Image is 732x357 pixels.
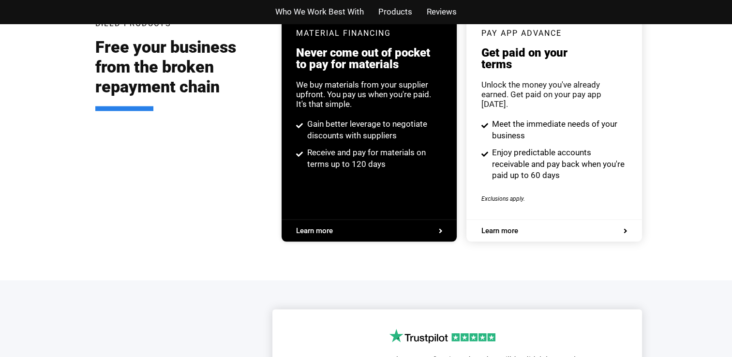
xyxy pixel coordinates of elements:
a: Learn more [296,227,442,235]
h3: Never come out of pocket to pay for materials [296,47,442,70]
a: Learn more [481,227,627,235]
span: Learn more [481,227,518,235]
span: Learn more [296,227,333,235]
h2: Free your business from the broken repayment chain [95,37,268,111]
span: Meet the immediate needs of your business [490,119,627,142]
div: Unlock the money you've already earned. Get paid on your pay app [DATE]. [481,80,627,109]
a: Reviews [427,5,457,19]
span: Gain better leverage to negotiate discounts with suppliers [305,119,443,142]
span: Exclusions apply. [481,195,524,202]
span: Enjoy predictable accounts receivable and pay back when you're paid up to 60 days [490,147,627,181]
h3: Get paid on your terms [481,47,627,70]
a: Products [378,5,412,19]
div: We buy materials from your supplier upfront. You pay us when you're paid. It's that simple. [296,80,442,109]
h3: Material Financing [296,30,442,37]
h3: Billd Products [95,20,171,28]
h3: pay app advance [481,30,627,37]
span: Receive and pay for materials on terms up to 120 days [305,147,443,170]
a: Who We Work Best With [275,5,364,19]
